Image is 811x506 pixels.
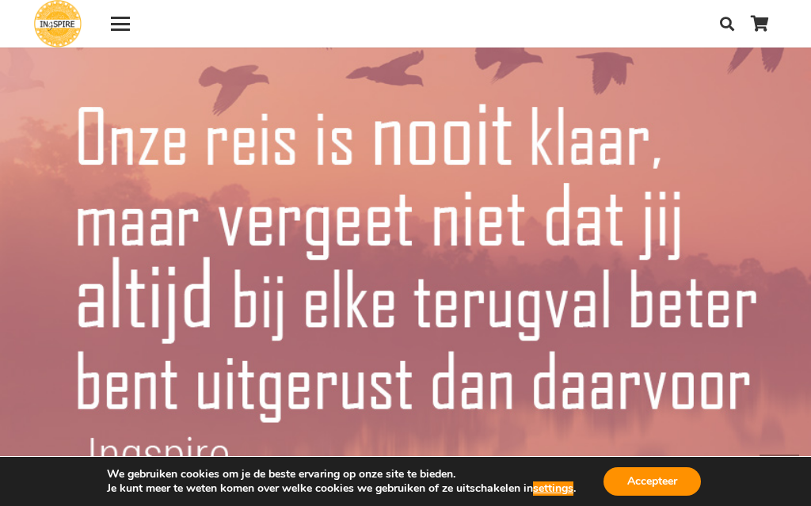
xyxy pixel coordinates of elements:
[100,14,140,33] a: Menu
[760,455,799,494] a: Terug naar top
[533,481,573,496] button: settings
[711,4,743,44] a: Zoeken
[107,467,576,481] p: We gebruiken cookies om je de beste ervaring op onze site te bieden.
[603,467,701,496] button: Accepteer
[107,481,576,496] p: Je kunt meer te weten komen over welke cookies we gebruiken of ze uitschakelen in .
